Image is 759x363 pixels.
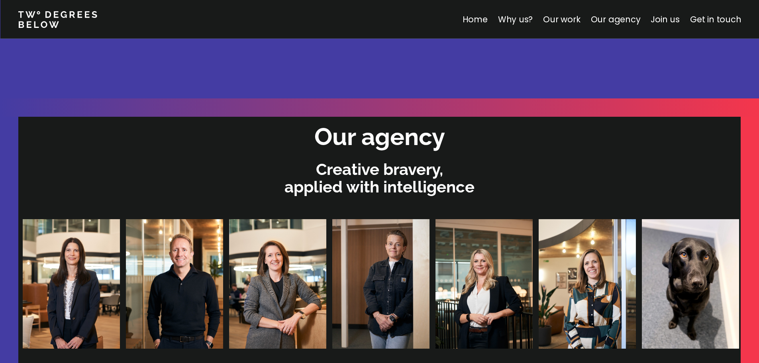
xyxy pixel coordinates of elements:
img: Dani [332,219,430,349]
p: Creative bravery, applied with intelligence [22,161,737,196]
img: Gemma [229,219,326,349]
a: Why us? [498,14,533,25]
a: Home [462,14,487,25]
a: Our work [543,14,580,25]
a: Join us [651,14,680,25]
a: Our agency [590,14,640,25]
img: Lizzie [539,219,636,349]
a: Get in touch [690,14,741,25]
img: Clare [23,219,120,349]
img: James [126,219,223,349]
h2: Our agency [314,121,445,153]
img: Halina [435,219,533,349]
